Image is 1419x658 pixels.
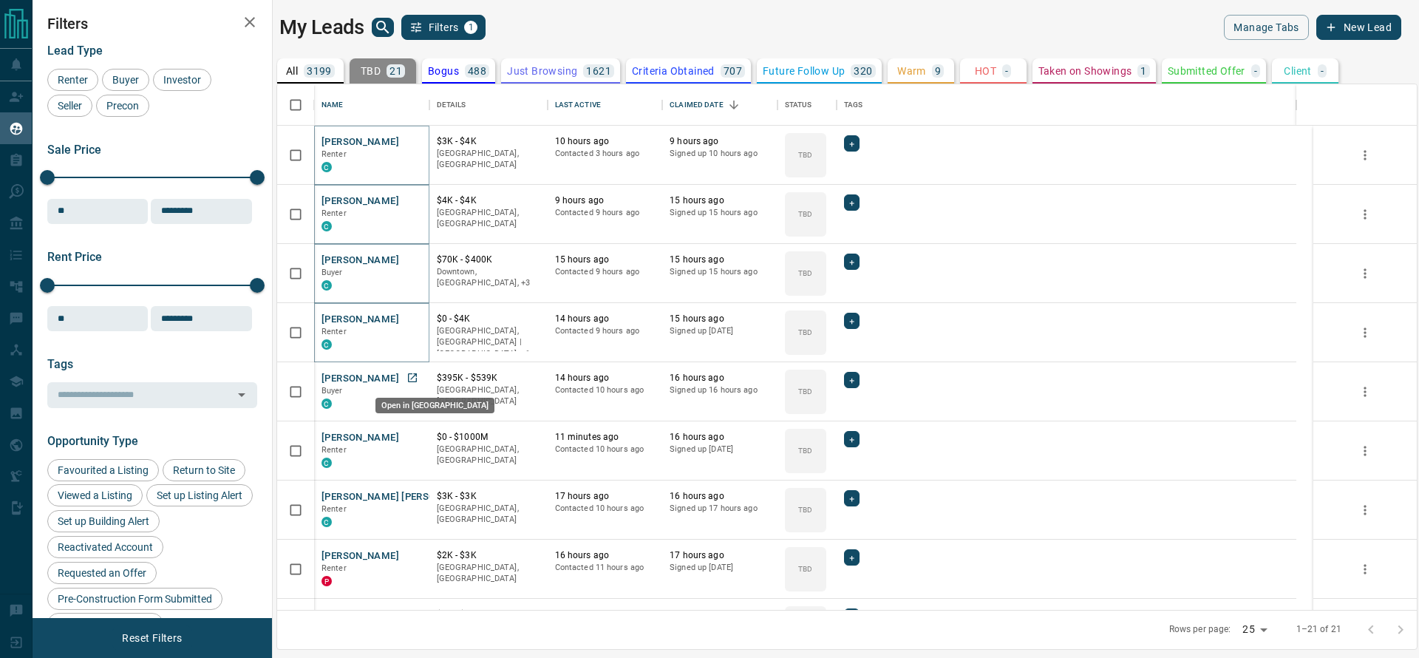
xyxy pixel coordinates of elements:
div: + [844,135,860,152]
span: Precon [101,100,144,112]
span: Renter [321,445,347,455]
p: 3199 [307,66,332,76]
button: search button [372,18,394,37]
p: Bogus [428,66,459,76]
p: Signed up 16 hours ago [670,384,770,396]
p: 16 hours ago [670,431,770,444]
button: Reset Filters [112,625,191,651]
button: [PERSON_NAME] [321,431,399,445]
div: Name [314,84,429,126]
p: TBD [798,445,812,456]
div: + [844,254,860,270]
p: Contacted 9 hours ago [555,266,656,278]
button: Open [231,384,252,405]
p: Contacted 3 hours ago [555,148,656,160]
button: more [1354,203,1376,225]
div: Status [777,84,837,126]
span: + [849,136,854,151]
span: Reactivated Account [52,541,158,553]
p: $3K - $4K [437,135,540,148]
span: Renter [321,504,347,514]
button: Filters1 [401,15,486,40]
div: Details [437,84,466,126]
p: $0 - $1000M [437,431,540,444]
p: Rows per page: [1169,623,1231,636]
span: Buyer [321,386,343,396]
div: Investor [153,69,211,91]
p: Signed up [DATE] [670,562,770,574]
p: TBD [798,504,812,515]
p: 15 hours ago [670,254,770,266]
span: + [849,254,854,269]
p: TBD [798,208,812,220]
div: Claimed Date [662,84,777,126]
div: Set up Listing Alert [146,484,253,506]
p: Signed up 15 hours ago [670,266,770,278]
p: Future Follow Up [763,66,845,76]
p: 10 hours ago [555,135,656,148]
p: Contacted 10 hours ago [555,444,656,455]
p: Contacted 11 hours ago [555,562,656,574]
span: Tags [47,357,73,371]
p: - [1005,66,1008,76]
span: Set up Building Alert [52,515,154,527]
p: $4K - $4K [437,608,540,621]
p: 17 hours ago [670,608,770,621]
button: more [1354,440,1376,462]
div: condos.ca [321,517,332,527]
p: 9 hours ago [670,135,770,148]
div: + [844,431,860,447]
button: [PERSON_NAME] [321,608,399,623]
div: Set up Building Alert [47,510,160,532]
p: TBD [798,386,812,397]
p: [GEOGRAPHIC_DATA], [GEOGRAPHIC_DATA] [437,207,540,230]
div: Requested an Offer [47,562,157,584]
span: Renter [321,563,347,573]
span: Renter [321,327,347,336]
button: more [1354,558,1376,580]
p: TBD [798,327,812,338]
span: Pre-Construction Form Submitted [52,593,217,605]
p: $70K - $400K [437,254,540,266]
div: Claimed Date [670,84,724,126]
span: + [849,195,854,210]
button: [PERSON_NAME] [321,194,399,208]
p: - [1321,66,1324,76]
p: TBD [361,66,381,76]
div: condos.ca [321,221,332,231]
p: 14 hours ago [555,372,656,384]
span: Set up Listing Alert [152,489,248,501]
div: Seller [47,95,92,117]
div: property.ca [321,576,332,586]
div: Favourited a Listing [47,459,159,481]
div: Name [321,84,344,126]
p: 9 [935,66,941,76]
p: Contacted 9 hours ago [555,207,656,219]
span: + [849,432,854,447]
span: Viewed a Listing [52,489,137,501]
p: 1 [1140,66,1146,76]
p: Signed up [DATE] [670,444,770,455]
p: 16 hours ago [555,549,656,562]
p: 21 [389,66,402,76]
span: Buyer [321,268,343,277]
div: Precon [96,95,149,117]
p: 15 hours ago [555,254,656,266]
p: [GEOGRAPHIC_DATA], [GEOGRAPHIC_DATA] [437,444,540,467]
p: [GEOGRAPHIC_DATA], [GEOGRAPHIC_DATA] [437,148,540,171]
span: 1 [466,22,476,33]
p: TBD [798,268,812,279]
p: Client [1284,66,1311,76]
div: Pre-Construction Form Submitted [47,588,222,610]
p: Contacted 10 hours ago [555,384,656,396]
div: Return to Site [163,459,245,481]
p: [GEOGRAPHIC_DATA], [GEOGRAPHIC_DATA] [437,562,540,585]
p: Signed up 15 hours ago [670,207,770,219]
button: [PERSON_NAME] [321,549,399,563]
button: Sort [724,95,744,115]
span: Seller [52,100,87,112]
h1: My Leads [279,16,364,39]
div: + [844,608,860,625]
p: HOT [975,66,996,76]
div: Open in [GEOGRAPHIC_DATA] [375,398,494,413]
